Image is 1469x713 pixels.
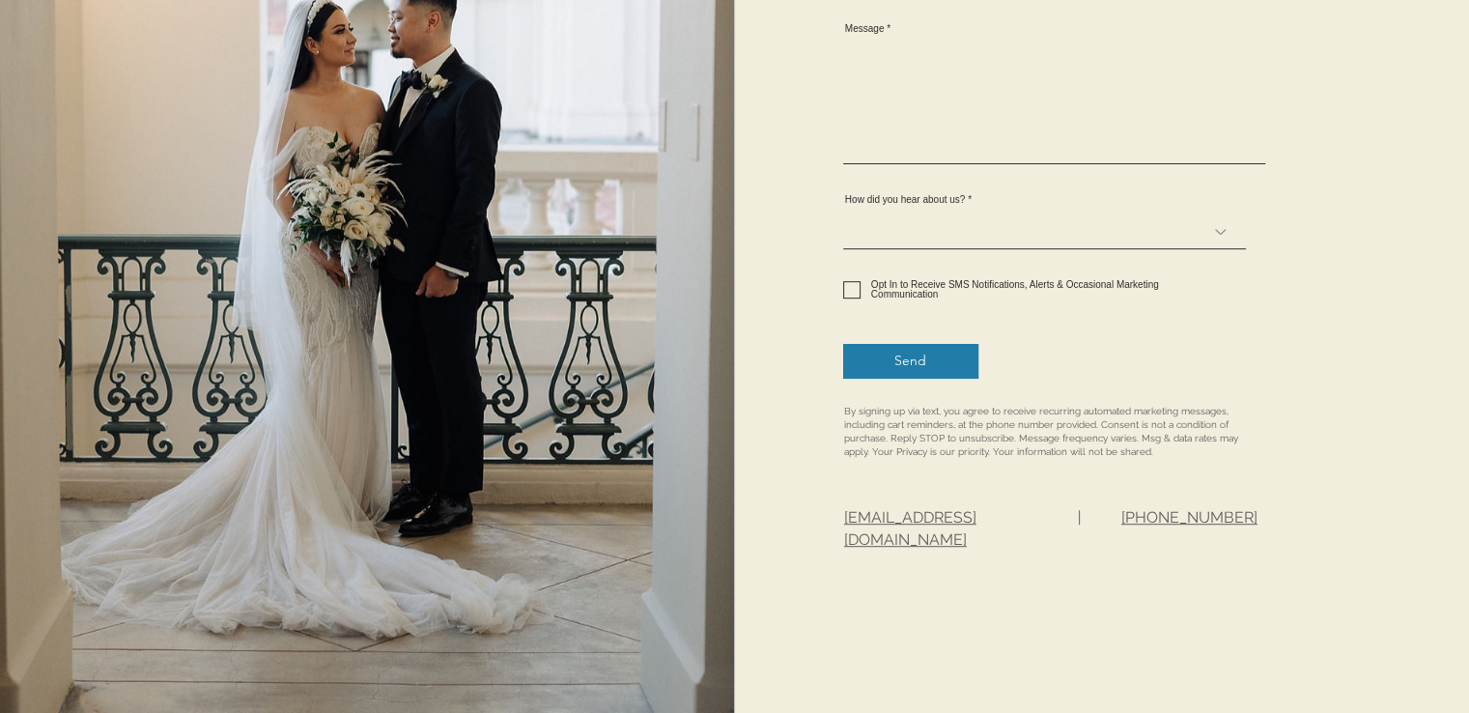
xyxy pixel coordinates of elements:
[894,352,926,371] span: Send
[843,195,1246,205] label: How did you hear about us?
[871,279,1159,299] span: Opt In to Receive SMS Notifications, Alerts & Occasional Marketing Communication
[844,508,976,548] a: [EMAIL_ADDRESS][DOMAIN_NAME]
[843,24,1265,34] label: Message
[844,406,1238,457] span: By signing up via text, you agree to receive recurring automated marketing messages, including ca...
[1121,508,1257,527] a: [PHONE_NUMBER]
[843,344,978,379] button: Send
